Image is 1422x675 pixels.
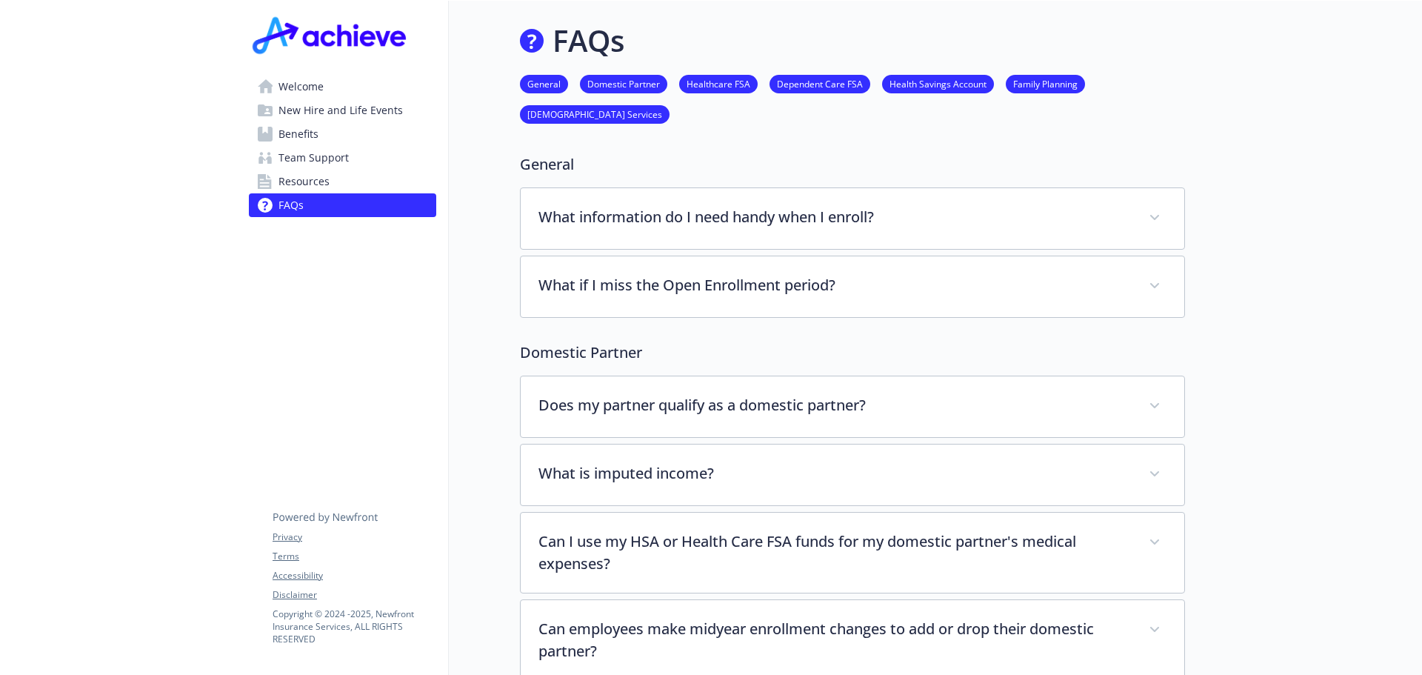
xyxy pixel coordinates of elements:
span: Benefits [278,122,318,146]
a: Family Planning [1006,76,1085,90]
p: General [520,153,1185,176]
div: What is imputed income? [521,445,1184,505]
span: Team Support [278,146,349,170]
a: General [520,76,568,90]
p: Domestic Partner [520,342,1185,364]
a: Dependent Care FSA [770,76,870,90]
p: What if I miss the Open Enrollment period? [538,274,1131,296]
a: Welcome [249,75,436,99]
a: Disclaimer [273,588,435,602]
h1: FAQs [553,19,624,63]
p: Does my partner qualify as a domestic partner? [538,394,1131,416]
p: Can I use my HSA or Health Care FSA funds for my domestic partner's medical expenses? [538,531,1131,575]
div: Does my partner qualify as a domestic partner? [521,376,1184,437]
span: Welcome [278,75,324,99]
p: Can employees make midyear enrollment changes to add or drop their domestic partner? [538,618,1131,662]
a: Healthcare FSA [679,76,758,90]
p: What information do I need handy when I enroll? [538,206,1131,228]
a: Privacy [273,531,435,544]
p: Copyright © 2024 - 2025 , Newfront Insurance Services, ALL RIGHTS RESERVED [273,608,435,645]
a: Terms [273,550,435,563]
a: Team Support [249,146,436,170]
a: Resources [249,170,436,193]
div: What if I miss the Open Enrollment period? [521,256,1184,317]
a: [DEMOGRAPHIC_DATA] Services [520,107,670,121]
a: Domestic Partner [580,76,667,90]
div: What information do I need handy when I enroll? [521,188,1184,249]
a: Health Savings Account [882,76,994,90]
span: New Hire and Life Events [278,99,403,122]
div: Can I use my HSA or Health Care FSA funds for my domestic partner's medical expenses? [521,513,1184,593]
span: Resources [278,170,330,193]
span: FAQs [278,193,304,217]
p: What is imputed income? [538,462,1131,485]
a: Benefits [249,122,436,146]
a: Accessibility [273,569,435,582]
a: FAQs [249,193,436,217]
a: New Hire and Life Events [249,99,436,122]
